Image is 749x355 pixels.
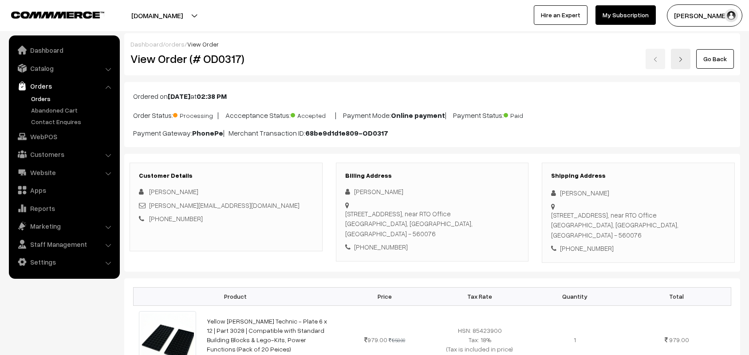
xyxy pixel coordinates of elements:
a: Orders [29,94,117,103]
button: [DOMAIN_NAME] [100,4,214,27]
span: View Order [187,40,219,48]
p: Payment Gateway: | Merchant Transaction ID: [133,128,731,138]
span: Paid [504,109,548,120]
a: Orders [11,78,117,94]
div: [PERSON_NAME] [551,188,725,198]
h3: Billing Address [345,172,520,179]
span: Processing [173,109,217,120]
p: Ordered on at [133,91,731,101]
th: Quantity [527,287,622,305]
div: [STREET_ADDRESS], near RTO Office [GEOGRAPHIC_DATA], [GEOGRAPHIC_DATA], [GEOGRAPHIC_DATA] - 560076 [345,209,520,239]
h3: Shipping Address [551,172,725,179]
span: [PERSON_NAME] [149,187,198,195]
a: [PERSON_NAME][EMAIL_ADDRESS][DOMAIN_NAME] [149,201,300,209]
th: Price [337,287,432,305]
img: COMMMERCE [11,12,104,18]
b: 02:38 PM [197,92,227,101]
a: Yellow [PERSON_NAME] Technic - Plate 6 x 12 | Part 3028 | Compatible with Standard Building Block... [207,317,327,353]
a: My Subscription [595,5,656,25]
a: Marketing [11,218,117,234]
img: user [725,9,738,22]
b: 68be9d1d1e809-OD0317 [305,129,388,137]
a: Reports [11,200,117,216]
a: Settings [11,254,117,270]
th: Tax Rate [432,287,527,305]
a: WebPOS [11,129,117,144]
img: right-arrow.png [678,57,683,62]
span: 1 [574,336,576,343]
b: [DATE] [168,92,190,101]
h3: Customer Details [139,172,313,179]
a: Catalog [11,60,117,76]
a: Staff Management [11,236,117,252]
a: Hire an Expert [534,5,587,25]
div: [PHONE_NUMBER] [551,243,725,254]
strike: 1958.00 [389,337,405,343]
div: / / [130,39,734,49]
div: [PHONE_NUMBER] [345,242,520,252]
a: Website [11,164,117,180]
div: [PERSON_NAME] [345,187,520,197]
span: HSN: 85423900 Tax: 18% (Tax is included in price) [446,327,513,353]
b: Online payment [391,111,445,120]
a: orders [165,40,185,48]
a: COMMMERCE [11,9,89,20]
button: [PERSON_NAME] [667,4,742,27]
span: Accepted [291,109,335,120]
span: 979.00 [364,336,387,343]
th: Product [134,287,337,305]
a: Dashboard [130,40,163,48]
p: Order Status: | Accceptance Status: | Payment Mode: | Payment Status: [133,109,731,121]
h2: View Order (# OD0317) [130,52,323,66]
a: Abandoned Cart [29,105,117,115]
span: 979.00 [669,336,689,343]
th: Total [623,287,731,305]
a: [PHONE_NUMBER] [149,215,203,222]
a: Contact Enquires [29,117,117,126]
div: [STREET_ADDRESS], near RTO Office [GEOGRAPHIC_DATA], [GEOGRAPHIC_DATA], [GEOGRAPHIC_DATA] - 560076 [551,210,725,240]
a: Apps [11,182,117,198]
a: Dashboard [11,42,117,58]
a: Customers [11,146,117,162]
a: Go Back [696,49,734,69]
b: PhonePe [192,129,223,137]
